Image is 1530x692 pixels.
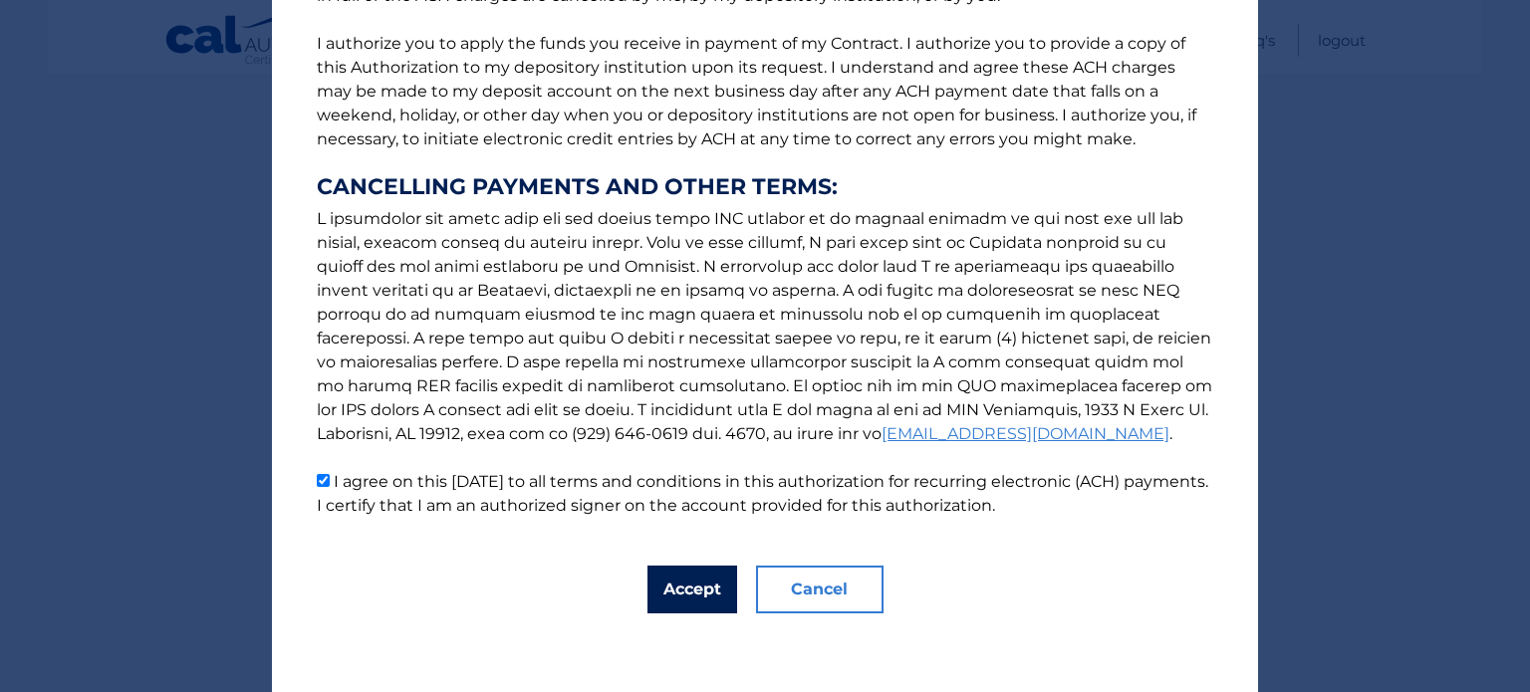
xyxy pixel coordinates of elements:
[647,566,737,613] button: Accept
[882,424,1169,443] a: [EMAIL_ADDRESS][DOMAIN_NAME]
[756,566,884,613] button: Cancel
[317,472,1208,515] label: I agree on this [DATE] to all terms and conditions in this authorization for recurring electronic...
[317,175,1213,199] strong: CANCELLING PAYMENTS AND OTHER TERMS:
